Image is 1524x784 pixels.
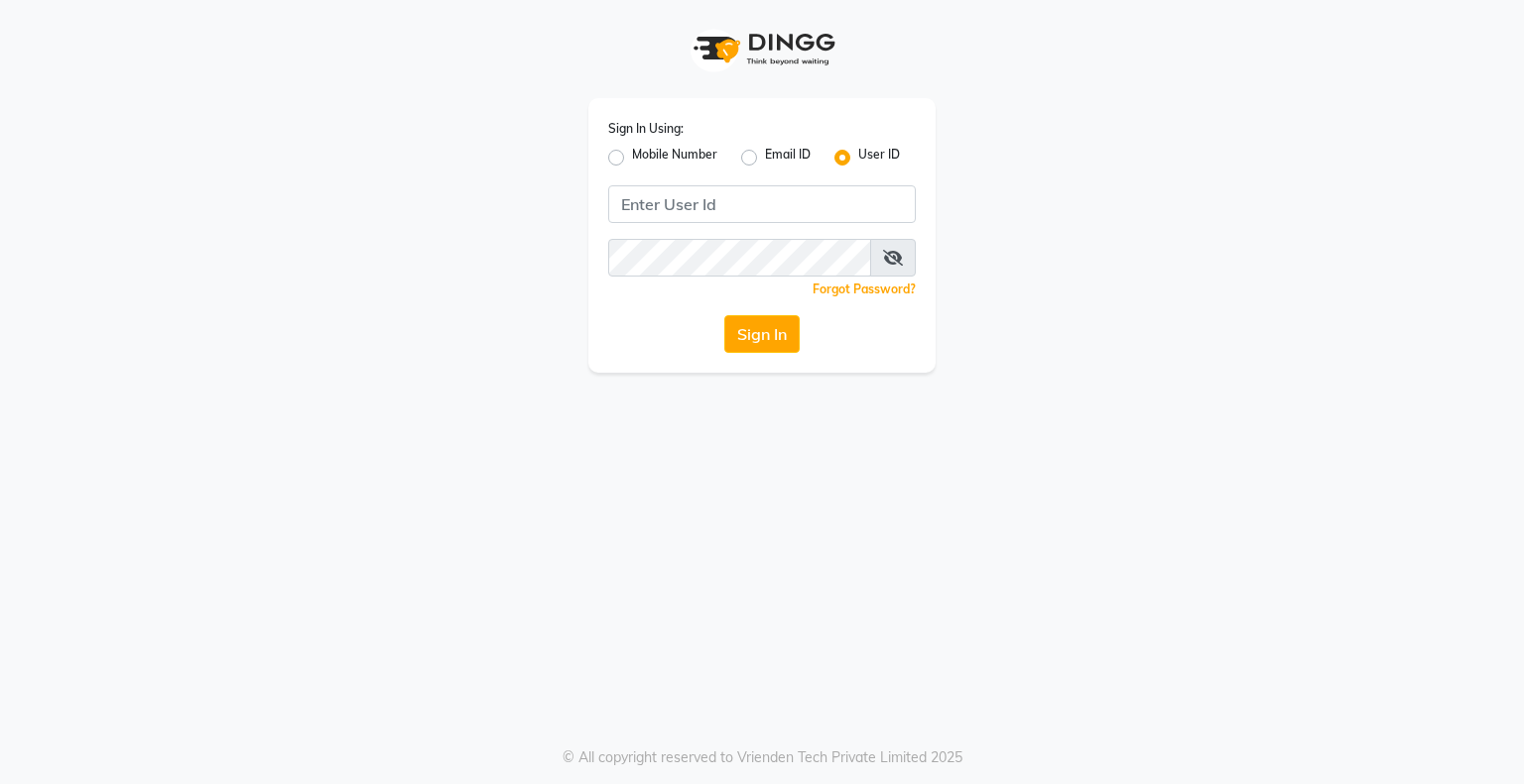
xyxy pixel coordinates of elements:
label: Mobile Number [632,146,717,169]
button: Sign In [724,315,800,353]
img: logo1.svg [683,20,841,78]
input: Username [608,185,916,223]
label: User ID [858,146,900,169]
input: Username [608,239,871,277]
a: Forgot Password? [813,281,916,296]
label: Email ID [765,146,811,169]
label: Sign In Using: [608,120,684,138]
